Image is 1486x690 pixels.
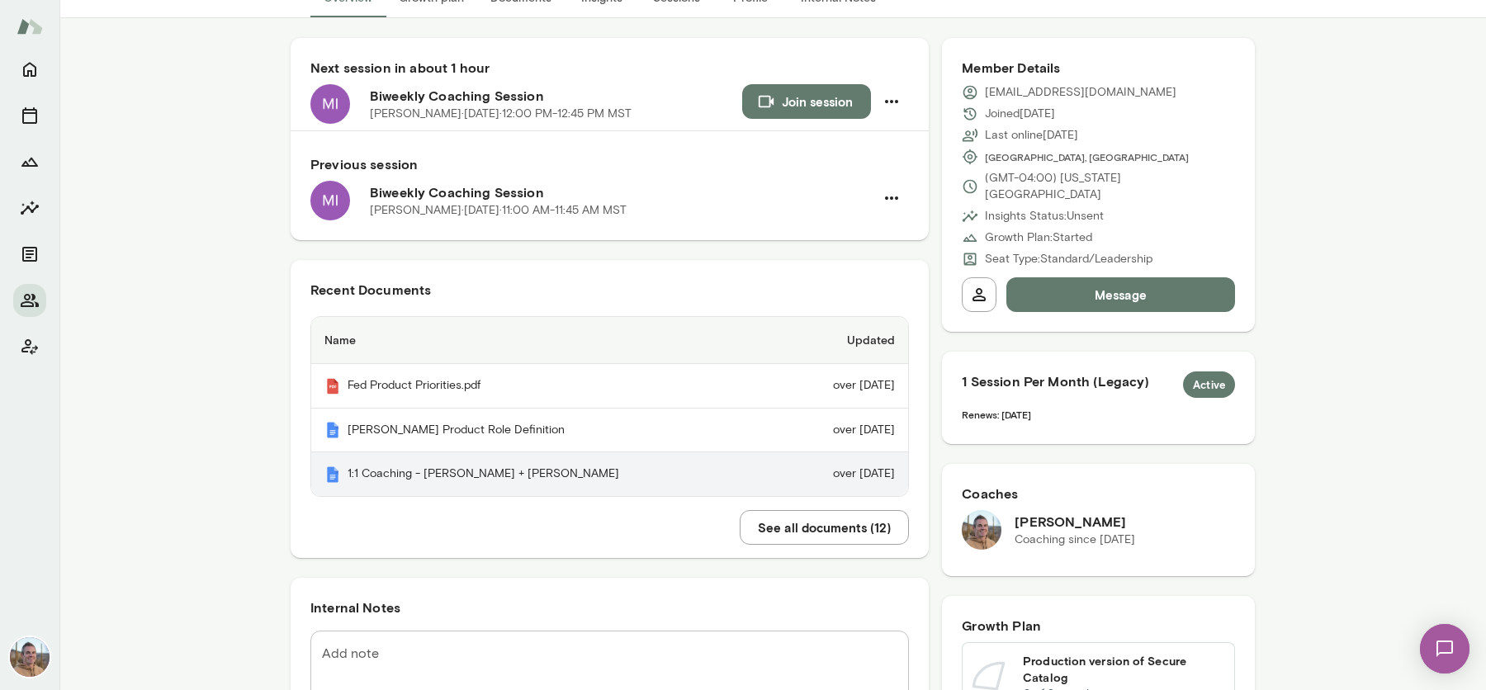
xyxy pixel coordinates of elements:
[370,86,742,106] h6: Biweekly Coaching Session
[311,364,779,409] th: Fed Product Priorities.pdf
[13,99,46,132] button: Sessions
[779,409,908,453] td: over [DATE]
[779,364,908,409] td: over [DATE]
[311,409,779,453] th: [PERSON_NAME] Product Role Definition
[324,422,341,438] img: Mento
[310,280,909,300] h6: Recent Documents
[17,11,43,42] img: Mento
[311,452,779,496] th: 1:1 Coaching - [PERSON_NAME] + [PERSON_NAME]
[740,510,909,545] button: See all documents (12)
[1006,277,1235,312] button: Message
[13,330,46,363] button: Client app
[962,510,1001,550] img: Adam Griffin
[13,284,46,317] button: Members
[985,127,1078,144] p: Last online [DATE]
[310,58,909,78] h6: Next session in about 1 hour
[324,466,341,483] img: Mento
[985,251,1152,267] p: Seat Type: Standard/Leadership
[779,452,908,496] td: over [DATE]
[1015,532,1135,548] p: Coaching since [DATE]
[962,484,1235,503] h6: Coaches
[962,409,1031,420] span: Renews: [DATE]
[779,317,908,364] th: Updated
[962,616,1235,636] h6: Growth Plan
[962,58,1235,78] h6: Member Details
[311,317,779,364] th: Name
[13,191,46,224] button: Insights
[13,53,46,86] button: Home
[324,378,341,395] img: Mento
[1023,653,1224,686] h6: Production version of Secure Catalog
[1183,377,1235,394] span: Active
[370,182,874,202] h6: Biweekly Coaching Session
[13,145,46,178] button: Growth Plan
[985,208,1104,224] p: Insights Status: Unsent
[310,154,909,174] h6: Previous session
[10,637,50,677] img: Adam Griffin
[985,84,1176,101] p: [EMAIL_ADDRESS][DOMAIN_NAME]
[310,598,909,617] h6: Internal Notes
[742,84,871,119] button: Join session
[985,170,1235,203] p: (GMT-04:00) [US_STATE][GEOGRAPHIC_DATA]
[985,150,1189,163] span: [GEOGRAPHIC_DATA], [GEOGRAPHIC_DATA]
[962,371,1235,398] h6: 1 Session Per Month (Legacy)
[985,229,1092,246] p: Growth Plan: Started
[1015,512,1135,532] h6: [PERSON_NAME]
[13,238,46,271] button: Documents
[370,202,627,219] p: [PERSON_NAME] · [DATE] · 11:00 AM-11:45 AM MST
[370,106,632,122] p: [PERSON_NAME] · [DATE] · 12:00 PM-12:45 PM MST
[985,106,1055,122] p: Joined [DATE]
